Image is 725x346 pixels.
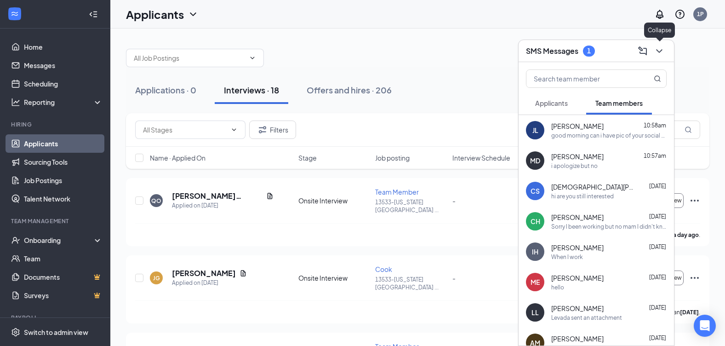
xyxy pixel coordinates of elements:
div: CS [531,186,540,196]
div: Onboarding [24,236,95,245]
div: When I work [551,253,583,261]
svg: Analysis [11,98,20,107]
h5: [PERSON_NAME] [172,268,236,278]
div: Hiring [11,121,101,128]
svg: MagnifyingGlass [654,75,661,82]
div: ME [531,277,540,287]
div: Offers and hires · 206 [307,84,392,96]
span: Stage [298,153,317,162]
span: [PERSON_NAME] [551,152,604,161]
div: LL [531,308,539,317]
div: JL [532,126,538,135]
span: [PERSON_NAME] [551,334,604,343]
div: Applications · 0 [135,84,196,96]
b: [DATE] [680,309,699,316]
div: Interviews · 18 [224,84,279,96]
span: Name · Applied On [150,153,206,162]
div: Sorry I been working but no mam I didn't know if I was hired or not cause u never responded so I ... [551,223,667,231]
p: 13533-[US_STATE][GEOGRAPHIC_DATA] ... [375,198,446,214]
svg: Filter [257,124,268,135]
span: 10:57am [644,152,666,159]
span: Interview Schedule [452,153,510,162]
span: [PERSON_NAME] [551,304,604,313]
svg: ComposeMessage [637,46,648,57]
a: DocumentsCrown [24,268,103,286]
div: IH [532,247,538,256]
a: Job Postings [24,171,103,190]
svg: Document [266,192,274,200]
span: Applicants [535,99,568,107]
svg: Ellipses [689,195,700,206]
div: Switch to admin view [24,328,88,337]
span: Cook [375,265,392,273]
div: Applied on [DATE] [172,278,247,288]
div: Collapse [644,23,675,38]
span: 10:58am [644,122,666,129]
a: Applicants [24,134,103,153]
span: [PERSON_NAME] [551,121,604,131]
div: hello [551,283,564,291]
svg: Settings [11,328,20,337]
div: Team Management [11,217,101,225]
b: a day ago [673,231,699,238]
div: Onsite Interview [298,196,370,205]
a: Sourcing Tools [24,153,103,171]
span: [DEMOGRAPHIC_DATA][PERSON_NAME] [551,182,634,191]
span: [PERSON_NAME] [551,243,604,252]
svg: Notifications [654,9,665,20]
span: Team members [595,99,643,107]
a: Team [24,249,103,268]
svg: QuestionInfo [674,9,685,20]
svg: UserCheck [11,236,20,245]
span: [DATE] [649,334,666,341]
span: - [452,274,456,282]
div: Open Intercom Messenger [694,315,716,337]
div: Applied on [DATE] [172,201,274,210]
h1: Applicants [126,6,184,22]
div: CH [531,217,540,226]
button: ChevronDown [652,44,667,58]
span: [DATE] [649,243,666,250]
svg: Ellipses [689,272,700,283]
button: Filter Filters [249,121,296,139]
input: All Job Postings [134,53,245,63]
div: Payroll [11,314,101,322]
span: Job posting [375,153,410,162]
p: 13533-[US_STATE][GEOGRAPHIC_DATA] ... [375,276,446,291]
input: All Stages [143,125,227,135]
svg: ChevronDown [230,126,238,133]
div: good morning can i have pic of your social and id so i can do my portion to send paperwork up [551,132,667,139]
span: [DATE] [649,274,666,281]
svg: ChevronDown [188,9,199,20]
div: 1 [587,47,591,55]
div: Reporting [24,98,103,107]
a: SurveysCrown [24,286,103,305]
h3: SMS Messages [526,46,578,56]
div: hi are you still interested [551,192,614,200]
span: Team Member [375,188,419,196]
div: JG [153,274,160,282]
div: Levada sent an attachment [551,314,622,322]
svg: Document [240,270,247,277]
a: Messages [24,56,103,75]
span: - [452,196,456,205]
svg: Collapse [89,10,98,19]
div: QO [151,197,161,205]
svg: ChevronDown [654,46,665,57]
a: Talent Network [24,190,103,208]
a: Home [24,38,103,56]
svg: WorkstreamLogo [10,9,19,18]
span: [DATE] [649,304,666,311]
a: Scheduling [24,75,103,93]
button: ComposeMessage [635,44,650,58]
div: Onsite Interview [298,273,370,283]
svg: MagnifyingGlass [685,126,692,133]
h5: [PERSON_NAME] Orange [172,191,263,201]
input: Search team member [526,70,635,87]
div: 1P [697,10,704,18]
svg: ChevronDown [249,54,256,62]
div: i apologize but no [551,162,598,170]
span: [PERSON_NAME] [551,213,604,222]
span: [PERSON_NAME] [551,273,604,283]
span: [DATE] [649,183,666,190]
